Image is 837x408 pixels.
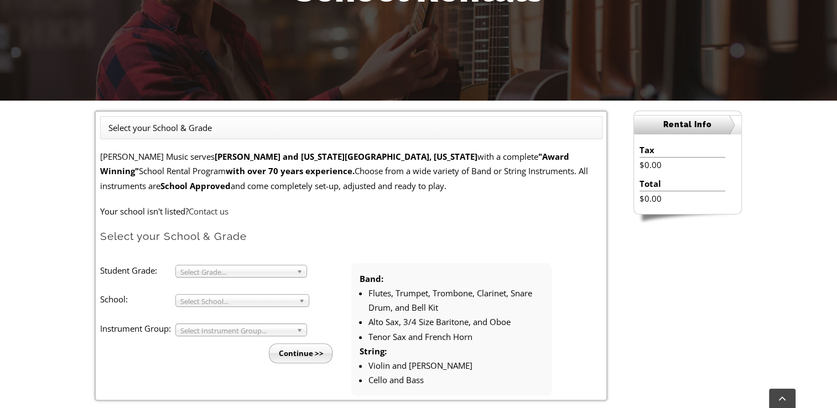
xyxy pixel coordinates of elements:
[180,295,294,308] span: Select School...
[108,121,212,135] li: Select your School & Grade
[160,180,231,191] strong: School Approved
[180,324,292,337] span: Select Instrument Group...
[269,343,332,363] input: Continue >>
[100,263,175,278] label: Student Grade:
[633,215,742,224] img: sidebar-footer.png
[100,292,175,306] label: School:
[226,165,355,176] strong: with over 70 years experience.
[634,115,741,134] h2: Rental Info
[360,346,387,357] strong: String:
[189,206,228,217] a: Contact us
[640,143,725,158] li: Tax
[640,191,725,206] li: $0.00
[640,158,725,172] li: $0.00
[640,176,725,191] li: Total
[100,321,175,336] label: Instrument Group:
[100,204,602,218] p: Your school isn't listed?
[368,315,544,329] li: Alto Sax, 3/4 Size Baritone, and Oboe
[368,286,544,315] li: Flutes, Trumpet, Trombone, Clarinet, Snare Drum, and Bell Kit
[100,229,602,243] h2: Select your School & Grade
[368,358,544,373] li: Violin and [PERSON_NAME]
[368,373,544,387] li: Cello and Bass
[100,149,602,193] p: [PERSON_NAME] Music serves with a complete School Rental Program Choose from a wide variety of Ba...
[360,273,383,284] strong: Band:
[215,151,477,162] strong: [PERSON_NAME] and [US_STATE][GEOGRAPHIC_DATA], [US_STATE]
[368,329,544,344] li: Tenor Sax and French Horn
[180,265,292,279] span: Select Grade...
